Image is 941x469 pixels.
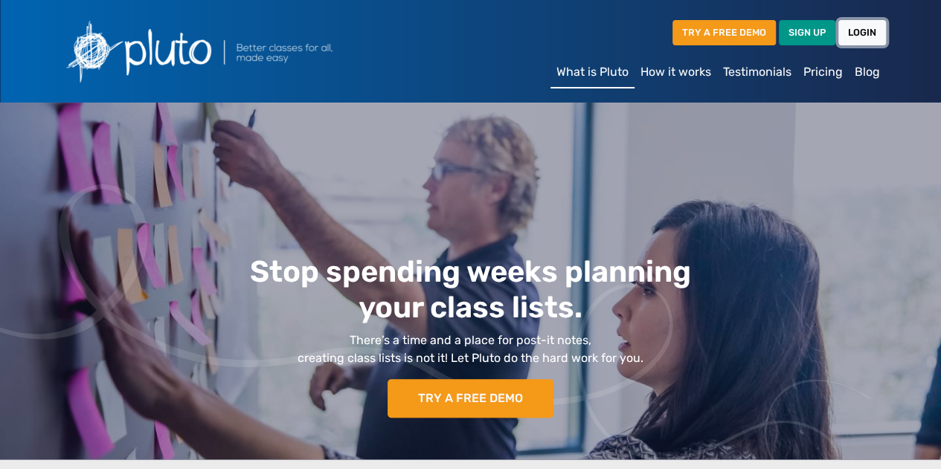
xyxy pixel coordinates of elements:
img: Pluto logo with the text Better classes for all, made easy [56,12,413,91]
a: SIGN UP [779,20,835,45]
a: What is Pluto [550,57,635,88]
a: How it works [635,57,717,87]
p: There’s a time and a place for post-it notes, creating class lists is not it! Let Pluto do the ha... [141,331,800,367]
a: LOGIN [838,20,886,45]
a: Blog [849,57,886,87]
a: TRY A FREE DEMO [672,20,776,45]
a: Pricing [797,57,849,87]
h1: Stop spending weeks planning your class lists. [141,254,800,326]
a: TRY A FREE DEMO [388,379,553,418]
a: Testimonials [717,57,797,87]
